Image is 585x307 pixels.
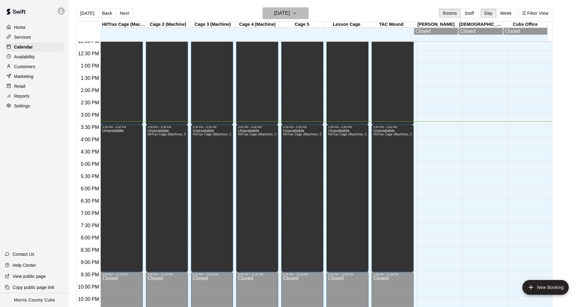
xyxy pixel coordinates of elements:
[238,133,410,136] span: HitTrax Cage (Machine), Cage 2 (Machine), Cage 3 (Machine), Cage 4 (Machine), Cage 5 , Lesson Cag...
[79,198,101,204] span: 6:30 PM
[414,22,458,28] div: [PERSON_NAME]
[148,273,186,276] div: 9:30 PM – 11:59 PM
[14,24,26,30] p: Home
[79,174,101,179] span: 5:30 PM
[13,262,36,268] p: Help Center
[79,125,101,130] span: 3:30 PM
[79,88,101,93] span: 2:00 PM
[76,284,100,290] span: 10:00 PM
[238,126,276,129] div: 3:30 PM – 9:30 PM
[79,149,101,154] span: 4:30 PM
[79,235,101,240] span: 8:00 PM
[191,125,233,272] div: 3:30 PM – 9:30 PM: Unavailable
[79,76,101,81] span: 1:30 PM
[193,126,231,129] div: 3:30 PM – 9:30 PM
[98,9,116,18] button: Back
[328,133,500,136] span: HitTrax Cage (Machine), Cage 2 (Machine), Cage 3 (Machine), Cage 4 (Machine), Cage 5 , Lesson Cag...
[281,125,323,272] div: 3:30 PM – 9:30 PM: Unavailable
[193,133,365,136] span: HitTrax Cage (Machine), Cage 2 (Machine), Cage 3 (Machine), Cage 4 (Machine), Cage 5 , Lesson Cag...
[373,273,412,276] div: 9:30 PM – 11:59 PM
[283,126,322,129] div: 3:30 PM – 9:30 PM
[14,83,25,89] p: Retail
[14,54,35,60] p: Availability
[460,29,501,34] div: Closed
[14,93,29,99] p: Reports
[373,133,545,136] span: HitTrax Cage (Machine), Cage 2 (Machine), Cage 3 (Machine), Cage 4 (Machine), Cage 5 , Lesson Cag...
[283,133,455,136] span: HitTrax Cage (Machine), Cage 2 (Machine), Cage 3 (Machine), Cage 4 (Machine), Cage 5 , Lesson Cag...
[5,82,64,91] a: Retail
[238,273,276,276] div: 9:30 PM – 11:59 PM
[5,91,64,101] div: Reports
[79,161,101,167] span: 5:00 PM
[100,125,142,272] div: 3:30 PM – 9:30 PM: Unavailable
[415,29,456,34] div: Closed
[263,7,309,19] button: [DATE]
[328,273,367,276] div: 9:30 PM – 11:59 PM
[481,9,497,18] button: Day
[5,52,64,61] div: Availability
[236,2,278,125] div: 10:30 AM – 3:30 PM: Unavailable
[518,9,552,18] button: Filter View
[79,272,101,277] span: 9:30 PM
[100,2,142,125] div: 10:30 AM – 3:30 PM: Unavailable
[193,273,231,276] div: 9:30 PM – 11:59 PM
[146,2,188,125] div: 10:30 AM – 3:30 PM: Unavailable
[14,34,31,40] p: Services
[5,72,64,81] a: Marketing
[326,125,369,272] div: 3:30 PM – 9:30 PM: Unavailable
[373,126,412,129] div: 3:30 PM – 9:30 PM
[461,9,478,18] button: Staff
[274,9,290,17] h6: [DATE]
[79,63,101,68] span: 1:00 PM
[191,2,233,125] div: 10:30 AM – 3:30 PM: Unavailable
[496,9,516,18] button: Week
[79,186,101,191] span: 6:00 PM
[283,273,322,276] div: 9:30 PM – 11:59 PM
[281,2,323,125] div: 10:30 AM – 3:30 PM: Unavailable
[236,125,278,272] div: 3:30 PM – 9:30 PM: Unavailable
[79,137,101,142] span: 4:00 PM
[102,273,141,276] div: 9:30 PM – 11:59 PM
[13,284,54,290] p: Copy public page link
[146,22,190,28] div: Cage 2 (Machine)
[146,125,188,272] div: 3:30 PM – 9:30 PM: Unavailable
[326,2,369,125] div: 10:30 AM – 3:30 PM: Unavailable
[79,223,101,228] span: 7:30 PM
[76,51,100,56] span: 12:30 PM
[503,22,548,28] div: Cubs Office
[372,2,414,125] div: 10:30 AM – 3:30 PM: Unavailable
[14,297,55,303] p: Morris County Cubs
[13,273,46,279] p: View public page
[13,251,34,257] p: Contact Us
[235,22,279,28] div: Cage 4 (Machine)
[148,126,186,129] div: 3:30 PM – 9:30 PM
[76,297,100,302] span: 10:30 PM
[5,101,64,111] a: Settings
[76,9,98,18] button: [DATE]
[328,126,367,129] div: 3:30 PM – 9:30 PM
[101,22,146,28] div: HitTrax Cage (Machine)
[439,9,461,18] button: Rooms
[79,100,101,105] span: 2:30 PM
[5,42,64,52] a: Calendar
[458,22,503,28] div: [DEMOGRAPHIC_DATA]
[14,64,35,70] p: Customers
[5,23,64,32] a: Home
[79,260,101,265] span: 9:00 PM
[148,133,320,136] span: HitTrax Cage (Machine), Cage 2 (Machine), Cage 3 (Machine), Cage 4 (Machine), Cage 5 , Lesson Cag...
[14,44,33,50] p: Calendar
[14,73,33,80] p: Marketing
[522,280,569,295] button: add
[79,247,101,253] span: 8:30 PM
[280,22,324,28] div: Cage 5
[116,9,133,18] button: Next
[14,103,30,109] p: Settings
[5,33,64,42] a: Services
[190,22,235,28] div: Cage 3 (Machine)
[372,125,414,272] div: 3:30 PM – 9:30 PM: Unavailable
